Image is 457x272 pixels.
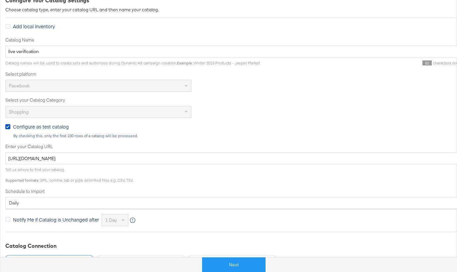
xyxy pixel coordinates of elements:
[5,60,260,65] span: Catalog names will be used to create sets and audiences during Dynamic Ad campaign creation. : Wi...
[5,167,133,183] span: Tell us where to find your catalog. : XML, comma, tab or pipe delimited files e.g. CSV, TSV.
[5,178,39,183] strong: Supported formats
[13,23,55,30] span: Add local inventory
[9,200,19,206] span: daily
[177,60,192,65] strong: Example
[9,83,30,89] span: Facebook
[9,109,29,115] span: Shopping
[13,123,69,130] span: Configure as test catalog
[105,217,117,223] span: 1 day
[13,216,99,223] span: Notify Me if Catalog is Unchanged after
[422,60,432,65] span: 82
